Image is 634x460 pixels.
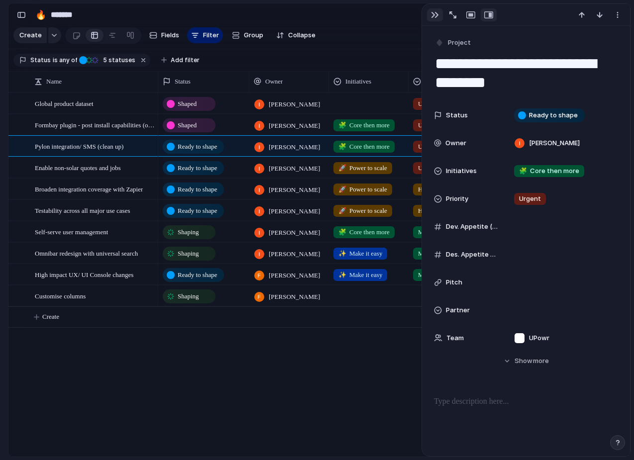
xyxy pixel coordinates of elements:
span: more [533,356,549,366]
span: Make it easy [338,270,382,280]
span: Urgent [519,194,541,204]
span: UPowr [529,333,549,343]
span: Create [42,312,59,322]
span: Fields [161,30,179,40]
button: Group [227,27,268,43]
span: is [53,56,58,65]
span: High [418,184,431,194]
span: Urgent [418,99,436,109]
span: Core then more [338,120,390,130]
span: statuses [100,56,135,65]
span: Group [244,30,263,40]
span: [PERSON_NAME] [269,185,320,195]
span: Status [175,77,191,87]
span: Shaped [178,120,197,130]
span: Ready to shape [178,142,217,152]
span: 5 [100,56,108,64]
span: Formbay plugin - post install capabilities (overhang) [35,119,155,130]
span: 🚀 [338,207,346,214]
span: Medium [418,227,440,237]
span: Self-serve user management [35,226,108,237]
span: Ready to shape [178,184,217,194]
span: 🧩 [519,167,527,175]
span: Shaping [178,249,199,259]
span: Dev. Appetite (wks) [446,222,498,232]
span: [PERSON_NAME] [269,271,320,280]
span: Initiatives [345,77,371,87]
span: Name [46,77,62,87]
span: Des. Appetite (wks) [446,250,498,260]
span: Power to scale [338,206,387,216]
span: ✨ [338,250,346,257]
span: Urgent [418,120,436,130]
span: 🧩 [338,228,346,236]
span: Team [446,333,464,343]
span: Testability across all major use cases [35,204,130,216]
span: High [418,206,431,216]
span: ✨ [338,271,346,278]
span: [PERSON_NAME] [269,249,320,259]
span: Ready to shape [529,110,578,120]
span: Power to scale [338,184,387,194]
span: Urgent [418,163,436,173]
span: Omnibar redesign with universal search [35,247,138,259]
span: Ready to shape [178,270,217,280]
span: Urgent [418,142,436,152]
span: 🚀 [338,164,346,172]
span: Owner [445,138,466,148]
button: isany of [51,55,79,66]
span: Add filter [171,56,200,65]
span: Medium [418,249,440,259]
span: Show [515,356,532,366]
span: Status [30,56,51,65]
span: High impact UX/ UI Console changes [35,269,133,280]
span: Core then more [338,227,390,237]
span: Shaped [178,99,197,109]
button: Add filter [155,53,206,67]
span: Status [446,110,468,120]
span: 🚀 [338,185,346,193]
span: Pitch [446,277,462,287]
span: Pylon integration/ SMS (clean up) [35,140,123,152]
span: Customise columns [35,290,86,301]
button: Fields [145,27,183,43]
span: [PERSON_NAME] [269,121,320,131]
button: Create [13,27,47,43]
span: Ready to shape [178,206,217,216]
span: 🧩 [338,121,346,129]
span: Collapse [288,30,316,40]
span: Power to scale [338,163,387,173]
span: Create [19,30,42,40]
span: Partner [446,305,470,315]
span: Make it easy [338,249,382,259]
span: Core then more [338,142,390,152]
span: Shaping [178,291,199,301]
button: 5 statuses [78,55,137,66]
span: [PERSON_NAME] [269,292,320,302]
span: Global product dataset [35,97,94,109]
span: Initiatives [446,166,477,176]
span: Shaping [178,227,199,237]
span: 🧩 [338,143,346,150]
span: Core then more [519,166,579,176]
span: any of [58,56,77,65]
button: 🔥 [33,7,49,23]
span: Owner [265,77,283,87]
span: [PERSON_NAME] [269,206,320,216]
span: Medium [418,270,440,280]
div: 🔥 [35,8,46,21]
button: Showmore [434,352,618,370]
span: Broaden integration coverage with Zapier [35,183,143,194]
span: [PERSON_NAME] [269,164,320,174]
button: Filter [187,27,223,43]
span: Project [448,38,471,48]
span: [PERSON_NAME] [269,142,320,152]
span: Priority [446,194,468,204]
button: Project [433,36,474,50]
span: Enable non-solar quotes and jobs [35,162,121,173]
span: [PERSON_NAME] [269,99,320,109]
button: Collapse [272,27,319,43]
span: Ready to shape [178,163,217,173]
span: Filter [203,30,219,40]
span: [PERSON_NAME] [269,228,320,238]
